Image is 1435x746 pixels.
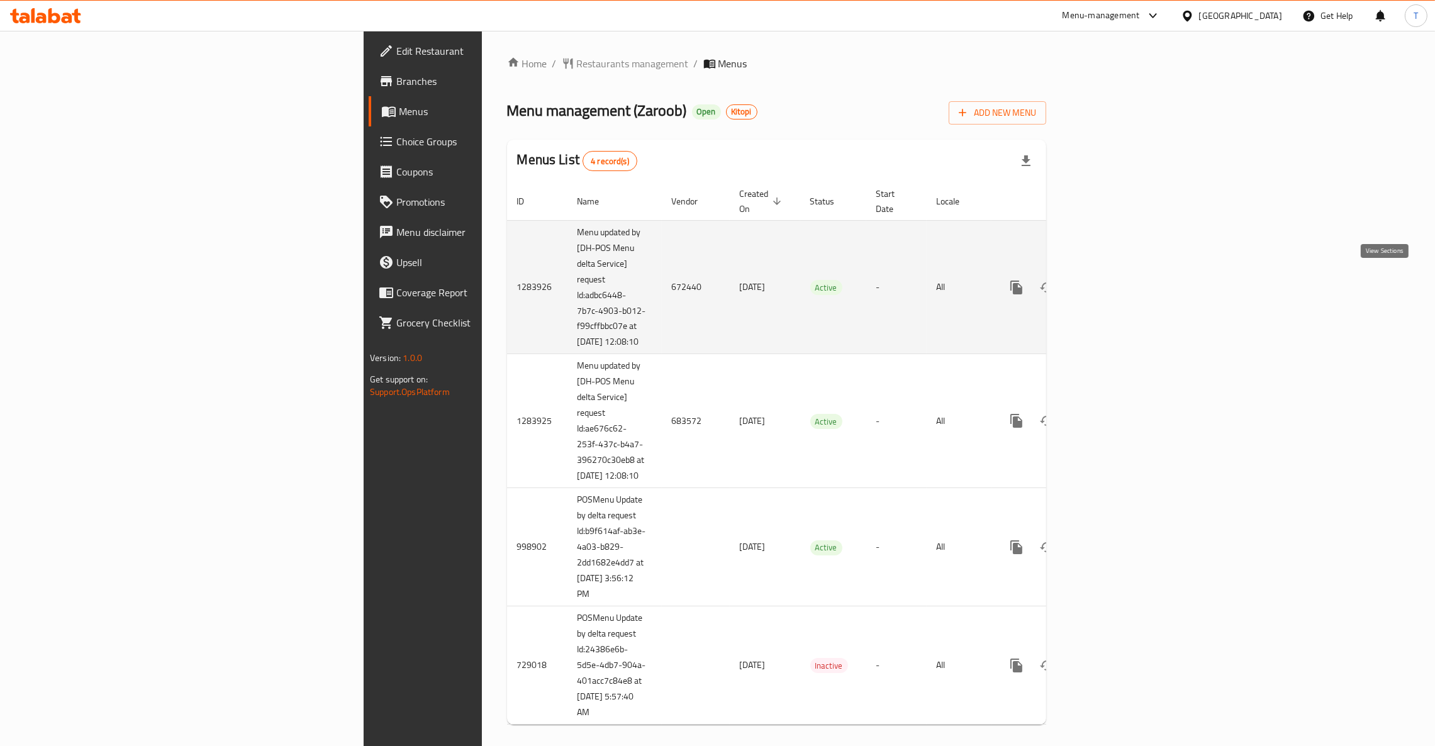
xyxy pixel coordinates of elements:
span: Active [810,540,842,555]
button: more [1002,272,1032,303]
span: Active [810,281,842,295]
span: Coverage Report [396,285,593,300]
span: 1.0.0 [403,350,422,366]
span: Inactive [810,659,848,673]
td: Menu updated by [DH-POS Menu delta Service] request Id:adbc6448-7b7c-4903-b012-f99cffbbc07e at [D... [567,220,662,354]
a: Menu disclaimer [369,217,603,247]
div: Total records count [583,151,637,171]
td: All [927,354,991,488]
li: / [694,56,698,71]
span: Menu management ( Zaroob ) [507,96,687,125]
span: Add New Menu [959,105,1036,121]
button: Change Status [1032,650,1062,681]
td: - [866,220,927,354]
td: All [927,220,991,354]
td: All [927,488,991,606]
td: 683572 [662,354,730,488]
button: more [1002,406,1032,436]
div: Menu-management [1063,8,1140,23]
span: Menus [399,104,593,119]
span: Name [578,194,616,209]
div: Active [810,280,842,295]
td: - [866,354,927,488]
th: Actions [991,182,1132,221]
div: Open [692,104,721,120]
a: Upsell [369,247,603,277]
a: Edit Restaurant [369,36,603,66]
span: Status [810,194,851,209]
table: enhanced table [507,182,1132,725]
td: POSMenu Update by delta request Id:24386e6b-5d5e-4db7-904a-401acc7c84e8 at [DATE] 5:57:40 AM [567,606,662,725]
span: Open [692,106,721,117]
span: Locale [937,194,976,209]
nav: breadcrumb [507,56,1046,71]
td: All [927,606,991,725]
a: Promotions [369,187,603,217]
span: Grocery Checklist [396,315,593,330]
button: Change Status [1032,272,1062,303]
td: 672440 [662,220,730,354]
td: - [866,606,927,725]
td: Menu updated by [DH-POS Menu delta Service] request Id:ae676c62-253f-437c-b4a7-396270c30eb8 at [D... [567,354,662,488]
div: Active [810,414,842,429]
span: Promotions [396,194,593,209]
div: [GEOGRAPHIC_DATA] [1199,9,1282,23]
span: Branches [396,74,593,89]
a: Restaurants management [562,56,689,71]
div: Inactive [810,658,848,673]
span: Menus [718,56,747,71]
button: more [1002,532,1032,562]
span: 4 record(s) [583,155,637,167]
span: Kitopi [727,106,757,117]
span: Restaurants management [577,56,689,71]
button: Add New Menu [949,101,1046,125]
a: Support.OpsPlatform [370,384,450,400]
a: Coupons [369,157,603,187]
span: Created On [740,186,785,216]
span: [DATE] [740,657,766,673]
button: Change Status [1032,532,1062,562]
a: Branches [369,66,603,96]
span: ID [517,194,541,209]
span: Upsell [396,255,593,270]
span: [DATE] [740,279,766,295]
td: - [866,488,927,606]
button: more [1002,650,1032,681]
span: Active [810,415,842,429]
span: [DATE] [740,413,766,429]
span: Edit Restaurant [396,43,593,58]
span: T [1414,9,1418,23]
a: Menus [369,96,603,126]
span: Menu disclaimer [396,225,593,240]
span: Get support on: [370,371,428,387]
span: Version: [370,350,401,366]
span: Vendor [672,194,715,209]
span: Choice Groups [396,134,593,149]
span: Coupons [396,164,593,179]
h2: Menus List [517,150,637,171]
a: Grocery Checklist [369,308,603,338]
a: Choice Groups [369,126,603,157]
a: Coverage Report [369,277,603,308]
span: Start Date [876,186,912,216]
div: Export file [1011,146,1041,176]
span: [DATE] [740,538,766,555]
button: Change Status [1032,406,1062,436]
td: POSMenu Update by delta request Id:b9f614af-ab3e-4a03-b829-2dd1682e4dd7 at [DATE] 3:56:12 PM [567,488,662,606]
